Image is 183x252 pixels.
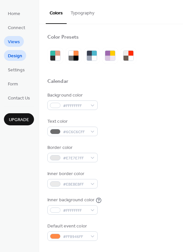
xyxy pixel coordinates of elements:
a: Settings [4,64,29,75]
a: Design [4,50,26,61]
span: Settings [8,67,25,74]
span: #EBEBEBFF [63,181,87,188]
span: #FFFFFFFF [63,207,87,214]
span: Upgrade [9,117,29,123]
div: Background color [47,92,96,99]
span: Connect [8,25,25,31]
div: Border color [47,144,96,151]
a: Home [4,8,24,19]
span: #FF8946FF [63,233,87,240]
div: Inner border color [47,171,96,177]
a: Contact Us [4,92,34,103]
a: Form [4,78,22,89]
span: Contact Us [8,95,30,102]
div: Inner background color [47,197,94,204]
span: #E7E7E7FF [63,155,87,162]
span: Home [8,10,20,17]
span: #FFFFFFFF [63,102,87,109]
a: Views [4,36,24,47]
div: Text color [47,118,96,125]
div: Color Presets [47,34,79,41]
span: Views [8,39,20,45]
span: #6C6C6CFF [63,129,87,135]
div: Default event color [47,223,96,230]
span: Form [8,81,18,88]
a: Connect [4,22,29,33]
div: Calendar [47,78,68,85]
span: Design [8,53,22,60]
button: Upgrade [4,113,34,125]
